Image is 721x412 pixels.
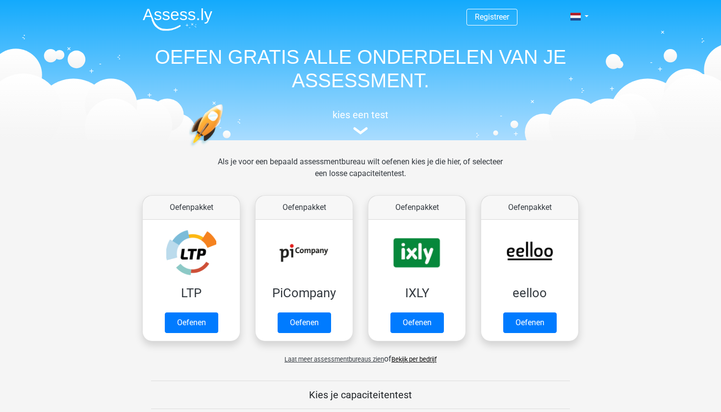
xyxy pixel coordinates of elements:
[353,127,368,134] img: assessment
[135,109,586,135] a: kies een test
[151,389,570,401] h5: Kies je capaciteitentest
[284,356,384,363] span: Laat meer assessmentbureaus zien
[135,345,586,365] div: of
[475,12,509,22] a: Registreer
[391,356,437,363] a: Bekijk per bedrijf
[390,312,444,333] a: Oefenen
[143,8,212,31] img: Assessly
[503,312,557,333] a: Oefenen
[165,312,218,333] a: Oefenen
[135,109,586,121] h5: kies een test
[278,312,331,333] a: Oefenen
[210,156,511,191] div: Als je voor een bepaald assessmentbureau wilt oefenen kies je die hier, of selecteer een losse ca...
[189,104,261,193] img: oefenen
[135,45,586,92] h1: OEFEN GRATIS ALLE ONDERDELEN VAN JE ASSESSMENT.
